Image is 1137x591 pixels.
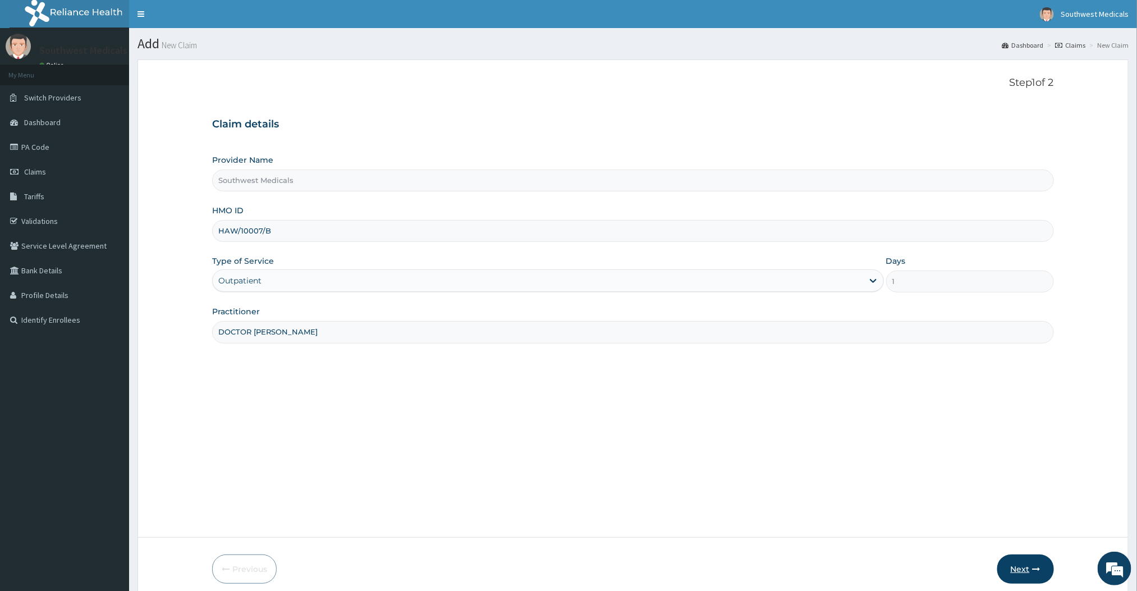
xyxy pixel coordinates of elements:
label: Type of Service [212,255,274,267]
p: Step 1 of 2 [212,77,1053,89]
span: Dashboard [24,117,61,127]
textarea: Type your message and hit 'Enter' [6,306,214,346]
span: Claims [24,167,46,177]
h3: Claim details [212,118,1053,131]
a: Online [39,61,66,69]
label: Practitioner [212,306,260,317]
div: Minimize live chat window [184,6,211,33]
small: New Claim [159,41,197,49]
img: User Image [6,34,31,59]
img: d_794563401_company_1708531726252_794563401 [21,56,45,84]
img: User Image [1040,7,1054,21]
p: Southwest Medicals [39,45,127,56]
a: Claims [1055,40,1085,50]
div: Chat with us now [58,63,189,77]
h1: Add [137,36,1129,51]
div: Outpatient [218,275,262,286]
input: Enter HMO ID [212,220,1053,242]
a: Dashboard [1002,40,1043,50]
button: Next [997,555,1054,584]
span: Switch Providers [24,93,81,103]
input: Enter Name [212,321,1053,343]
li: New Claim [1086,40,1129,50]
span: Tariffs [24,191,44,201]
label: HMO ID [212,205,244,216]
span: We're online! [65,141,155,255]
button: Previous [212,555,277,584]
label: Provider Name [212,154,273,166]
label: Days [886,255,906,267]
span: Southwest Medicals [1061,9,1129,19]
